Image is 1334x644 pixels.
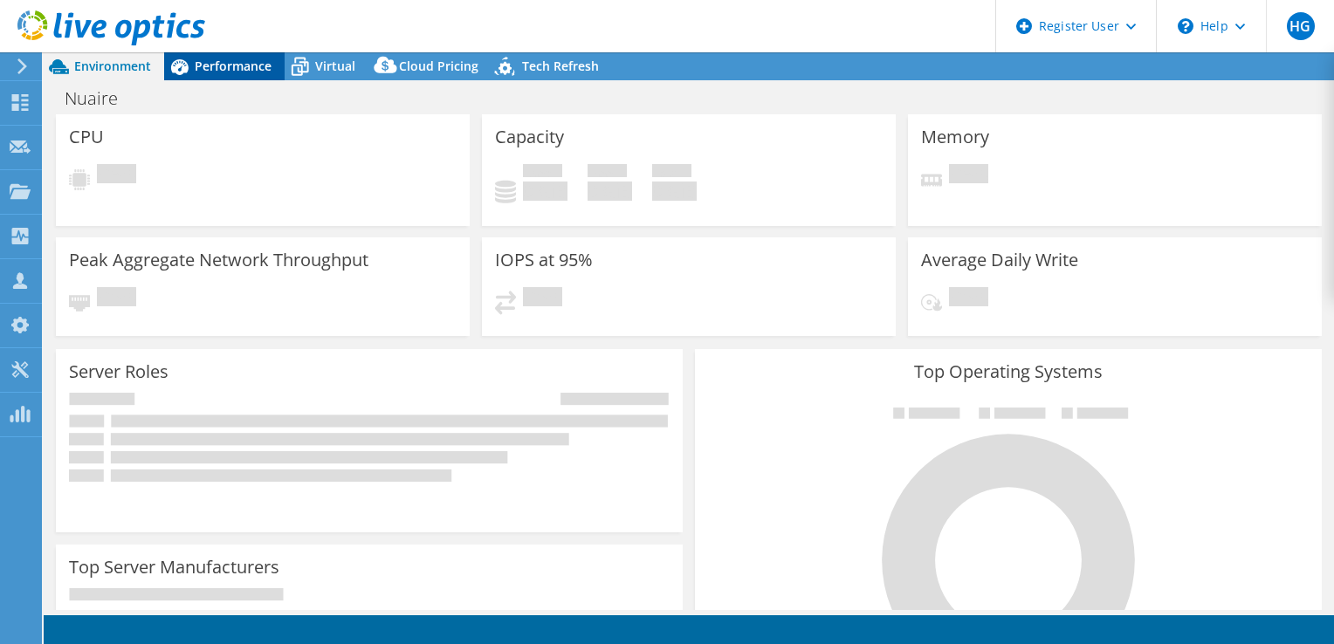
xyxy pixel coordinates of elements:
[523,182,567,201] h4: 0 GiB
[522,58,599,74] span: Tech Refresh
[495,250,593,270] h3: IOPS at 95%
[588,182,632,201] h4: 0 GiB
[495,127,564,147] h3: Capacity
[74,58,151,74] span: Environment
[57,89,145,108] h1: Nuaire
[523,164,562,182] span: Used
[921,250,1078,270] h3: Average Daily Write
[69,127,104,147] h3: CPU
[97,287,136,311] span: Pending
[69,558,279,577] h3: Top Server Manufacturers
[1178,18,1193,34] svg: \n
[652,164,691,182] span: Total
[1287,12,1315,40] span: HG
[652,182,697,201] h4: 0 GiB
[399,58,478,74] span: Cloud Pricing
[949,287,988,311] span: Pending
[97,164,136,188] span: Pending
[523,287,562,311] span: Pending
[69,362,168,381] h3: Server Roles
[949,164,988,188] span: Pending
[69,250,368,270] h3: Peak Aggregate Network Throughput
[195,58,272,74] span: Performance
[315,58,355,74] span: Virtual
[708,362,1309,381] h3: Top Operating Systems
[921,127,989,147] h3: Memory
[588,164,627,182] span: Free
